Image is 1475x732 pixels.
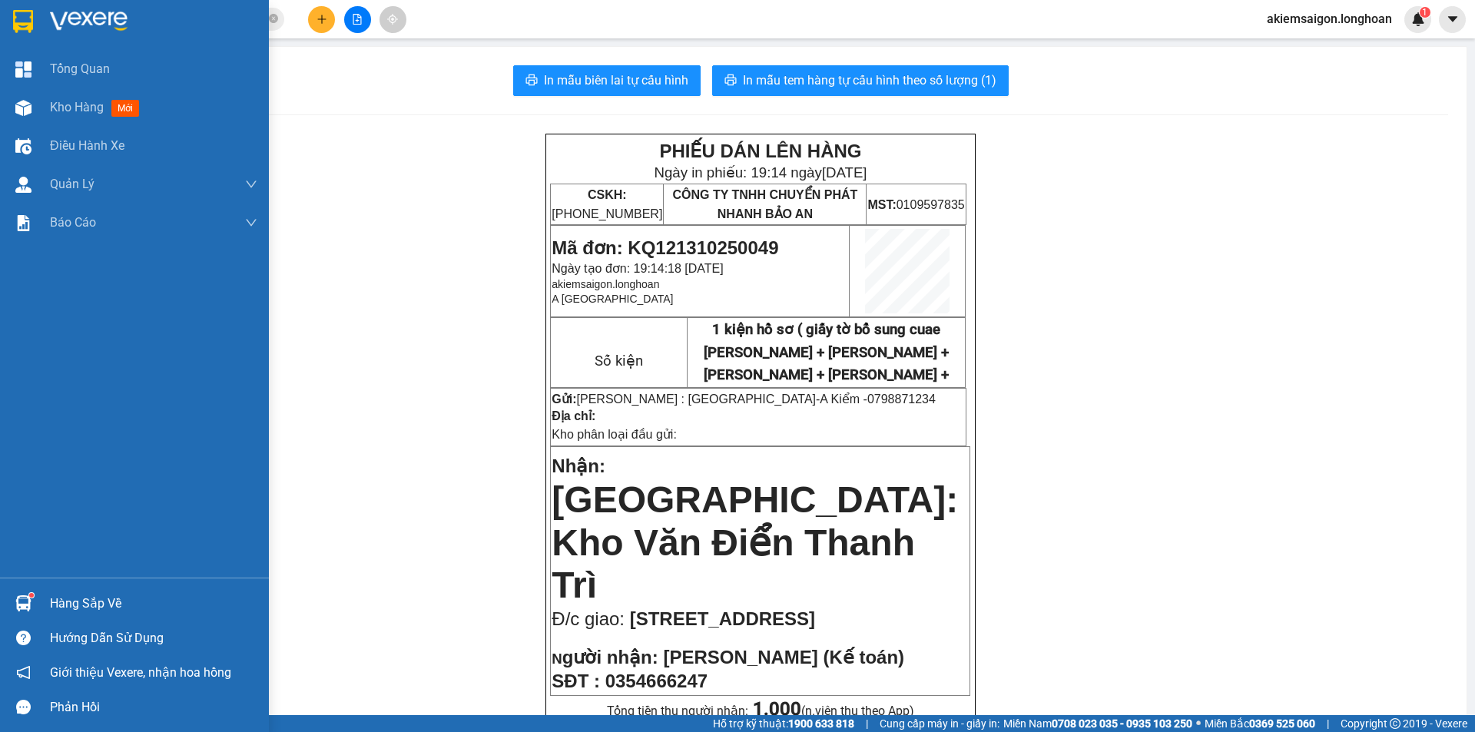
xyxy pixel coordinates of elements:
span: Cung cấp máy in - giấy in: [880,715,999,732]
img: logo-vxr [13,10,33,33]
strong: 1.000 [753,698,801,720]
span: Tổng tiền thu người nhận: [607,704,914,718]
span: akiemsaigon.longhoan [1255,9,1404,28]
img: warehouse-icon [15,177,31,193]
span: akiemsaigon.longhoan [552,278,659,290]
span: - [816,392,936,406]
span: Mã đơn: KQ121310250049 [552,237,778,258]
div: Hướng dẫn sử dụng [50,627,257,650]
span: | [1327,715,1329,732]
span: mới [111,100,139,117]
span: Nhận: [552,455,605,476]
span: Đ/c giao: [552,608,629,629]
span: copyright [1390,718,1400,729]
span: 1 [1422,7,1427,18]
span: CÔNG TY TNHH CHUYỂN PHÁT NHANH BẢO AN [121,52,307,80]
span: Kho phân loại đầu gửi: [552,428,677,441]
span: | [866,715,868,732]
span: [PHONE_NUMBER] [6,52,117,79]
button: file-add [344,6,371,33]
img: dashboard-icon [15,61,31,78]
span: close-circle [269,12,278,27]
span: Ngày in phiếu: 19:14 ngày [103,31,316,47]
strong: MST: [867,198,896,211]
span: file-add [352,14,363,25]
strong: Địa chỉ: [552,409,595,422]
strong: CSKH: [588,188,627,201]
strong: CSKH: [42,52,81,65]
span: In mẫu tem hàng tự cấu hình theo số lượng (1) [743,71,996,90]
span: notification [16,665,31,680]
span: Kho hàng [50,100,104,114]
span: 0109597835 [867,198,964,211]
span: A Kiểm - [820,392,936,406]
button: printerIn mẫu tem hàng tự cấu hình theo số lượng (1) [712,65,1009,96]
strong: N [552,651,658,667]
span: In mẫu biên lai tự cấu hình [544,71,688,90]
span: Ngày in phiếu: 19:14 ngày [654,164,867,181]
img: solution-icon [15,215,31,231]
span: Báo cáo [50,213,96,232]
span: printer [525,74,538,88]
span: Mã đơn: KQ121310250049 [6,93,233,114]
span: caret-down [1446,12,1460,26]
span: [PHONE_NUMBER] [552,188,662,220]
div: Phản hồi [50,696,257,719]
span: message [16,700,31,714]
span: [STREET_ADDRESS] [630,608,815,629]
span: A [GEOGRAPHIC_DATA] [552,293,673,305]
span: gười nhận: [562,647,658,667]
span: down [245,217,257,229]
span: [PERSON_NAME] : [GEOGRAPHIC_DATA] [577,392,816,406]
span: 1 kiện hồ sơ ( giấy tờ bổ sung cuae [PERSON_NAME] + [PERSON_NAME] + [PERSON_NAME] + [PERSON_NAME] + [704,321,949,383]
span: 0354666247 [605,671,708,691]
span: Ngày tạo đơn: 19:14:18 [DATE] [552,262,723,275]
span: ⚪️ [1196,720,1201,727]
span: printer [724,74,737,88]
button: plus [308,6,335,33]
span: plus [317,14,327,25]
sup: 1 [29,593,34,598]
span: [DATE] [822,164,867,181]
img: warehouse-icon [15,100,31,116]
span: Tổng Quan [50,59,110,78]
strong: 1900 633 818 [788,717,854,730]
strong: 0708 023 035 - 0935 103 250 [1052,717,1192,730]
sup: 1 [1420,7,1430,18]
span: [PERSON_NAME] (Kế toán) [663,647,904,667]
button: aim [380,6,406,33]
span: question-circle [16,631,31,645]
span: (n.viên thu theo App) [753,704,914,718]
button: printerIn mẫu biên lai tự cấu hình [513,65,701,96]
span: Giới thiệu Vexere, nhận hoa hồng [50,663,231,682]
span: Miền Bắc [1205,715,1315,732]
span: Hỗ trợ kỹ thuật: [713,715,854,732]
strong: 0369 525 060 [1249,717,1315,730]
img: icon-new-feature [1411,12,1425,26]
div: Hàng sắp về [50,592,257,615]
span: Quản Lý [50,174,94,194]
span: [GEOGRAPHIC_DATA]: Kho Văn Điển Thanh Trì [552,479,958,605]
button: caret-down [1439,6,1466,33]
span: 0798871234 [867,392,936,406]
span: Số kiện [595,353,643,369]
strong: PHIẾU DÁN LÊN HÀNG [108,7,310,28]
span: aim [387,14,398,25]
span: close-circle [269,14,278,23]
span: Miền Nam [1003,715,1192,732]
span: CÔNG TY TNHH CHUYỂN PHÁT NHANH BẢO AN [672,188,857,220]
strong: PHIẾU DÁN LÊN HÀNG [659,141,861,161]
span: Điều hành xe [50,136,124,155]
strong: SĐT : [552,671,600,691]
img: warehouse-icon [15,595,31,611]
span: down [245,178,257,190]
img: warehouse-icon [15,138,31,154]
strong: Gửi: [552,392,576,406]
